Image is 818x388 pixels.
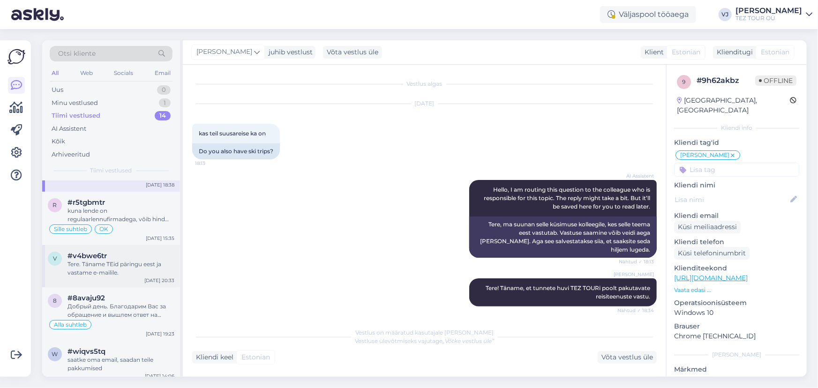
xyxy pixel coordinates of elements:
[674,211,799,221] p: Kliendi email
[112,67,135,79] div: Socials
[674,180,799,190] p: Kliendi nimi
[680,152,729,158] span: [PERSON_NAME]
[674,286,799,294] p: Vaata edasi ...
[323,46,382,59] div: Võta vestlus üle
[68,356,174,373] div: saatke oma email, saadan teile pakkumised
[674,163,799,177] input: Lisa tag
[68,347,105,356] span: #wiqvs5tq
[144,277,174,284] div: [DATE] 20:33
[192,80,657,88] div: Vestlus algas
[68,302,174,319] div: Добрый день. Благодарим Вас за обращение и вышлем ответ на указанный адрес электронной почты.
[68,252,107,260] span: #v4bwe6tr
[146,235,174,242] div: [DATE] 15:35
[674,221,741,233] div: Küsi meiliaadressi
[641,47,664,57] div: Klient
[735,7,802,15] div: [PERSON_NAME]
[53,297,57,304] span: 8
[600,6,696,23] div: Väljaspool tööaega
[674,263,799,273] p: Klienditeekond
[674,237,799,247] p: Kliendi telefon
[677,96,790,115] div: [GEOGRAPHIC_DATA], [GEOGRAPHIC_DATA]
[617,307,654,314] span: Nähtud ✓ 18:34
[241,352,270,362] span: Estonian
[99,226,108,232] span: OK
[53,255,57,262] span: v
[52,150,90,159] div: Arhiveeritud
[674,274,748,282] a: [URL][DOMAIN_NAME]
[78,67,95,79] div: Web
[683,78,686,85] span: 9
[675,194,788,205] input: Lisa nimi
[192,352,233,362] div: Kliendi keel
[68,198,105,207] span: #r5tgbmtr
[199,130,266,137] span: kas teil suusareise ka on
[145,373,174,380] div: [DATE] 14:06
[146,330,174,337] div: [DATE] 19:23
[674,124,799,132] div: Kliendi info
[674,308,799,318] p: Windows 10
[672,47,700,57] span: Estonian
[598,351,657,364] div: Võta vestlus üle
[58,49,96,59] span: Otsi kliente
[614,271,654,278] span: [PERSON_NAME]
[697,75,755,86] div: # 9h62akbz
[52,137,65,146] div: Kõik
[68,207,174,224] div: kuna lende on regulaarlennufirmadega, võib hind iga päev muutuda
[486,284,652,300] span: Tere! Täname, et tunnete huvi TEZ TOURi poolt pakutavate reisiteenuste vastu.
[54,226,87,232] span: Sille suhtleb
[52,111,100,120] div: Tiimi vestlused
[674,331,799,341] p: Chrome [TECHNICAL_ID]
[52,85,63,95] div: Uus
[52,98,98,108] div: Minu vestlused
[674,247,750,260] div: Küsi telefoninumbrit
[674,298,799,308] p: Operatsioonisüsteem
[159,98,171,108] div: 1
[192,143,280,159] div: Do you also have ski trips?
[52,124,86,134] div: AI Assistent
[674,365,799,374] p: Märkmed
[153,67,173,79] div: Email
[713,47,753,57] div: Klienditugi
[192,99,657,108] div: [DATE]
[355,337,494,344] span: Vestluse ülevõtmiseks vajutage
[68,294,105,302] span: #8avaju92
[443,337,494,344] i: „Võtke vestlus üle”
[54,322,87,328] span: Alla suhtleb
[735,15,802,22] div: TEZ TOUR OÜ
[735,7,812,22] a: [PERSON_NAME]TEZ TOUR OÜ
[90,166,132,175] span: Tiimi vestlused
[674,351,799,359] div: [PERSON_NAME]
[619,258,654,265] span: Nähtud ✓ 18:13
[355,329,494,336] span: Vestlus on määratud kasutajale [PERSON_NAME]
[755,75,796,86] span: Offline
[674,321,799,331] p: Brauser
[265,47,313,57] div: juhib vestlust
[155,111,171,120] div: 14
[195,160,230,167] span: 18:13
[8,48,25,66] img: Askly Logo
[674,138,799,148] p: Kliendi tag'id
[157,85,171,95] div: 0
[52,351,58,358] span: w
[53,201,57,209] span: r
[146,181,174,188] div: [DATE] 18:38
[50,67,60,79] div: All
[484,186,652,210] span: Hello, I am routing this question to the colleague who is responsible for this topic. The reply m...
[196,47,252,57] span: [PERSON_NAME]
[469,216,657,258] div: Tere, ma suunan selle küsimuse kolleegile, kes selle teema eest vastutab. Vastuse saamine võib ve...
[719,8,732,21] div: VJ
[761,47,789,57] span: Estonian
[68,260,174,277] div: Tere. Täname TEid päringu eest ja vastame e-mailile.
[619,172,654,179] span: AI Assistent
